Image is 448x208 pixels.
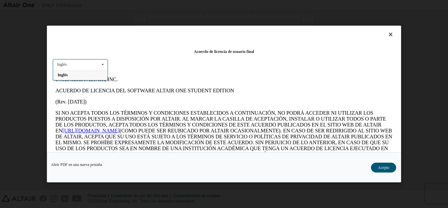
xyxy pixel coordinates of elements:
[3,14,181,19] font: ACUERDO DE LICENCIA DEL SOFTWARE ALTAIR ONE STUDENT EDITION
[51,163,102,167] a: Abrir PDF en una nueva pestaña
[194,49,254,54] font: Acuerdo de licencia de usuario final
[3,54,339,83] font: (COMO PUEDE SER REUBICADO POR ALTAIR OCASIONALMENTE). EN CASO DE SER REDIRIGIDO AL SITIO WEB DE A...
[3,36,333,59] font: SI NO ACEPTA TODOS LOS TÉRMINOS Y CONDICIONES ESTABLECIDOS A CONTINUACIÓN, NO PODRÁ ACCEDER NI UT...
[378,165,389,170] font: Acepto
[371,163,396,173] button: Acepto
[58,73,68,77] font: Inglés
[3,89,332,118] font: Este Acuerdo de Licencia del Software Altair One Student Edition (el "Acuerdo") se celebra entre ...
[10,54,67,59] a: [URL][DOMAIN_NAME]
[51,162,102,167] font: Abrir PDF en una nueva pestaña
[3,3,65,8] font: INGENIERÍA ALTAIR, INC.
[3,25,34,31] font: (Rev. [DATE])
[57,62,67,67] font: Inglés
